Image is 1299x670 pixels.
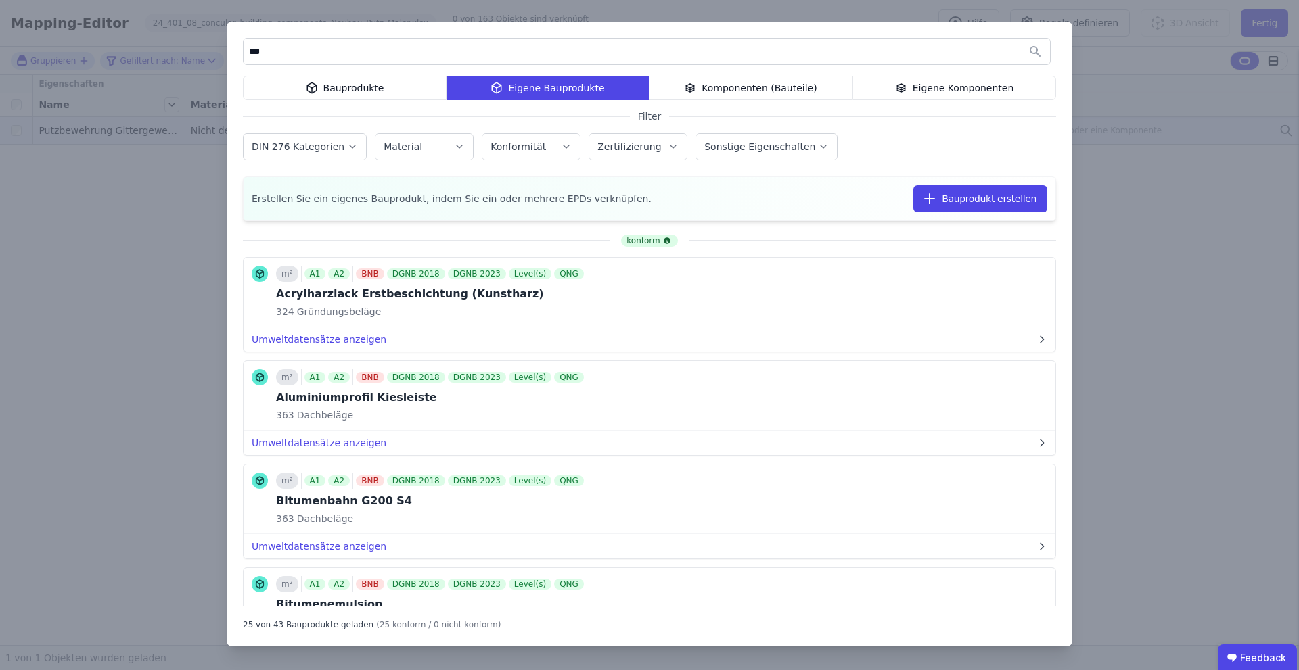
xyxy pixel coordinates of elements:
[387,579,445,590] div: DGNB 2018
[649,76,852,100] div: Komponenten (Bauteile)
[328,475,350,486] div: A2
[328,268,350,279] div: A2
[356,268,384,279] div: BNB
[276,512,294,525] span: 363
[356,475,384,486] div: BNB
[448,268,506,279] div: DGNB 2023
[304,372,326,383] div: A1
[276,286,587,302] div: Acrylharzlack Erstbeschichtung (Kunstharz)
[554,268,584,279] div: QNG
[621,235,677,247] div: konform
[276,369,298,385] div: m²
[276,305,294,318] span: 324
[913,185,1047,212] button: Bauprodukt erstellen
[276,389,587,406] div: Aluminiumprofil Kiesleiste
[244,431,1055,455] button: Umweltdatensätze anzeigen
[482,134,580,160] button: Konformität
[554,579,584,590] div: QNG
[448,372,506,383] div: DGNB 2023
[448,475,506,486] div: DGNB 2023
[704,141,818,152] label: Sonstige Eigenschaften
[852,76,1056,100] div: Eigene Komponenten
[304,475,326,486] div: A1
[509,268,551,279] div: Level(s)
[356,372,384,383] div: BNB
[554,372,584,383] div: QNG
[376,614,501,630] div: (25 konform / 0 nicht konform)
[304,579,326,590] div: A1
[243,76,447,100] div: Bauprodukte
[244,534,1055,558] button: Umweltdatensätze anzeigen
[252,141,347,152] label: DIN 276 Kategorien
[696,134,837,160] button: Sonstige Eigenschaften
[244,134,366,160] button: DIN 276 Kategorien
[276,596,587,613] div: Bitumenemulsion
[597,141,664,152] label: Zertifizierung
[630,110,670,123] span: Filter
[276,266,298,282] div: m²
[243,614,373,630] div: 25 von 43 Bauprodukte geladen
[554,475,584,486] div: QNG
[375,134,473,160] button: Material
[294,408,353,422] span: Dachbeläge
[509,475,551,486] div: Level(s)
[328,372,350,383] div: A2
[384,141,425,152] label: Material
[387,372,445,383] div: DGNB 2018
[509,372,551,383] div: Level(s)
[509,579,551,590] div: Level(s)
[387,268,445,279] div: DGNB 2018
[447,76,649,100] div: Eigene Bauprodukte
[356,579,384,590] div: BNB
[387,475,445,486] div: DGNB 2018
[304,268,326,279] div: A1
[276,576,298,592] div: m²
[276,473,298,489] div: m²
[294,305,382,318] span: Gründungsbeläge
[252,192,652,206] span: Erstellen Sie ein eigenes Bauprodukt, indem Sie ein oder mehrere EPDs verknüpfen.
[491,141,549,152] label: Konformität
[589,134,687,160] button: Zertifizierung
[276,493,587,509] div: Bitumenbahn G200 S4
[294,512,353,525] span: Dachbeläge
[448,579,506,590] div: DGNB 2023
[276,408,294,422] span: 363
[244,327,1055,352] button: Umweltdatensätze anzeigen
[328,579,350,590] div: A2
